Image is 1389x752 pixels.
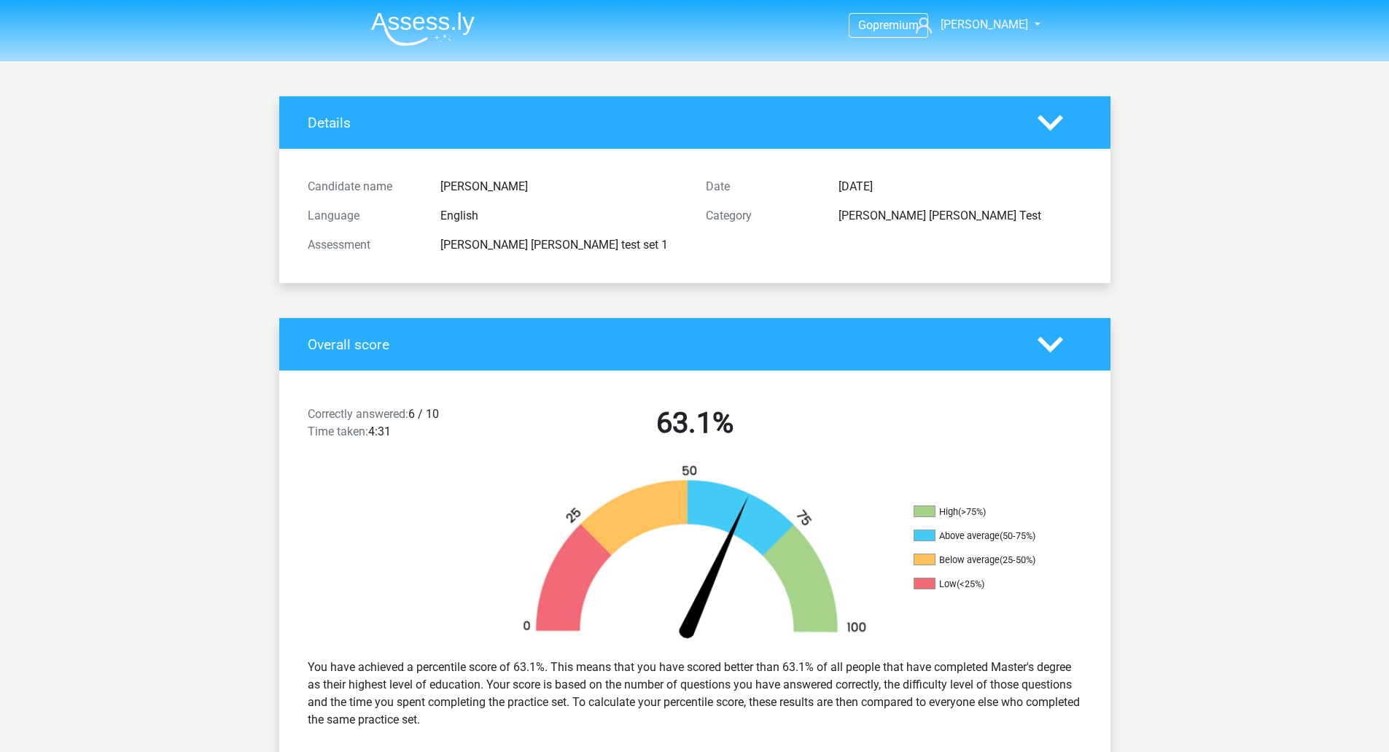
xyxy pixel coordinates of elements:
[914,554,1059,567] li: Below average
[297,207,429,225] div: Language
[958,506,986,517] div: (>75%)
[507,406,883,441] h2: 63.1%
[1000,530,1035,541] div: (50-75%)
[297,236,429,254] div: Assessment
[914,530,1059,543] li: Above average
[914,505,1059,519] li: High
[308,407,408,421] span: Correctly answered:
[957,578,984,589] div: (<25%)
[297,178,429,195] div: Candidate name
[498,464,892,647] img: 63.466f2cb61bfa.png
[910,16,1030,34] a: [PERSON_NAME]
[828,178,1093,195] div: [DATE]
[308,336,1016,353] h4: Overall score
[297,653,1093,734] div: You have achieved a percentile score of 63.1%. This means that you have scored better than 63.1% ...
[308,115,1016,131] h4: Details
[429,178,695,195] div: [PERSON_NAME]
[941,18,1028,31] span: [PERSON_NAME]
[695,207,828,225] div: Category
[429,207,695,225] div: English
[828,207,1093,225] div: [PERSON_NAME] [PERSON_NAME] Test
[308,425,368,438] span: Time taken:
[873,18,919,32] span: premium
[695,178,828,195] div: Date
[1000,554,1035,565] div: (25-50%)
[914,578,1059,591] li: Low
[849,15,927,35] a: Gopremium
[429,236,695,254] div: [PERSON_NAME] [PERSON_NAME] test set 1
[297,406,496,446] div: 6 / 10 4:31
[858,18,873,32] span: Go
[371,12,475,46] img: Assessly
